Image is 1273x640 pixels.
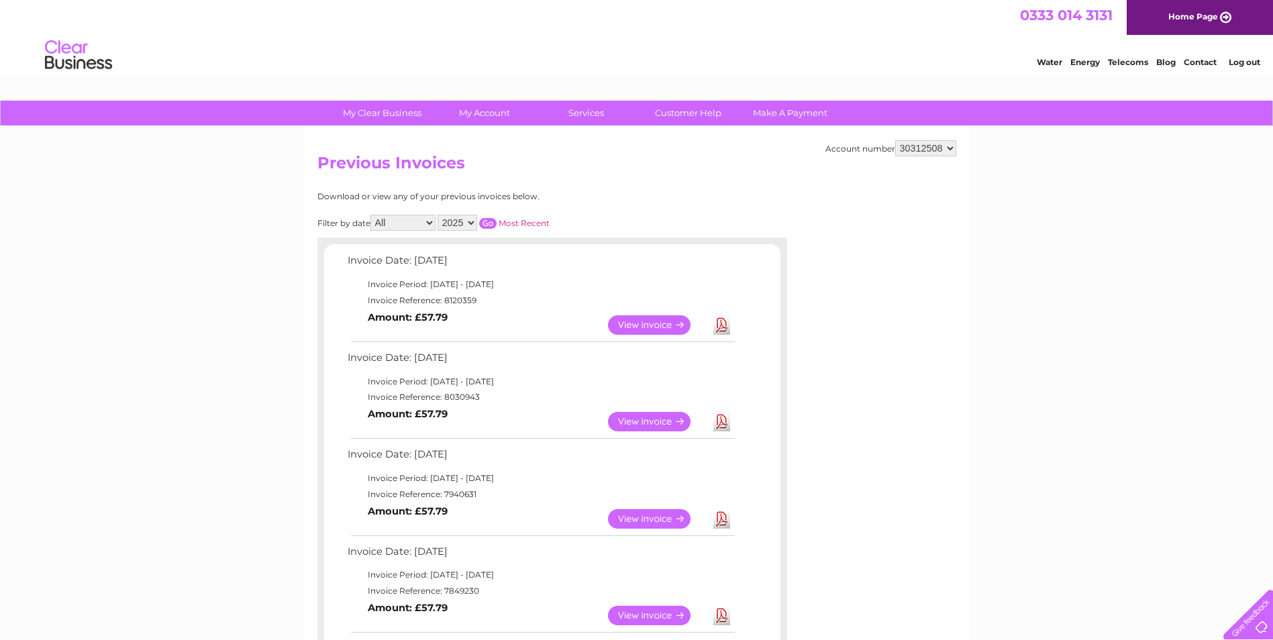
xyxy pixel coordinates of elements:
[1156,57,1176,67] a: Blog
[633,101,744,125] a: Customer Help
[344,486,737,502] td: Invoice Reference: 7940631
[344,445,737,470] td: Invoice Date: [DATE]
[344,349,737,374] td: Invoice Date: [DATE]
[344,583,737,599] td: Invoice Reference: 7849230
[317,215,670,231] div: Filter by date
[44,35,113,76] img: logo.png
[344,374,737,390] td: Invoice Period: [DATE] - [DATE]
[713,606,730,625] a: Download
[713,412,730,431] a: Download
[608,315,707,335] a: View
[344,543,737,568] td: Invoice Date: [DATE]
[608,509,707,529] a: View
[344,567,737,583] td: Invoice Period: [DATE] - [DATE]
[1070,57,1100,67] a: Energy
[344,292,737,309] td: Invoice Reference: 8120359
[1020,7,1113,23] a: 0333 014 3131
[320,7,954,65] div: Clear Business is a trading name of Verastar Limited (registered in [GEOGRAPHIC_DATA] No. 3667643...
[368,408,448,420] b: Amount: £57.79
[825,140,956,156] div: Account number
[344,276,737,292] td: Invoice Period: [DATE] - [DATE]
[713,509,730,529] a: Download
[368,311,448,323] b: Amount: £57.79
[1108,57,1148,67] a: Telecoms
[1184,57,1217,67] a: Contact
[608,412,707,431] a: View
[368,505,448,517] b: Amount: £57.79
[317,192,670,201] div: Download or view any of your previous invoices below.
[317,154,956,179] h2: Previous Invoices
[344,470,737,486] td: Invoice Period: [DATE] - [DATE]
[429,101,540,125] a: My Account
[713,315,730,335] a: Download
[499,218,550,228] a: Most Recent
[1037,57,1062,67] a: Water
[344,252,737,276] td: Invoice Date: [DATE]
[608,606,707,625] a: View
[735,101,846,125] a: Make A Payment
[531,101,642,125] a: Services
[368,602,448,614] b: Amount: £57.79
[327,101,438,125] a: My Clear Business
[1229,57,1260,67] a: Log out
[344,389,737,405] td: Invoice Reference: 8030943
